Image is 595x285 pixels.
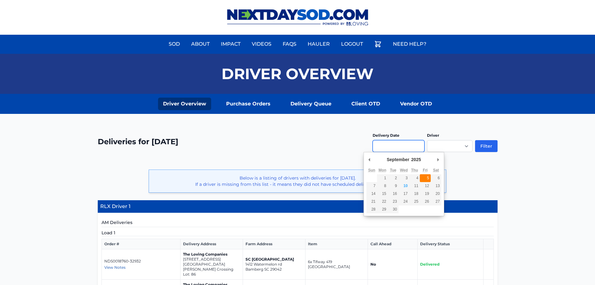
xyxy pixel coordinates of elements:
[366,198,377,206] button: 21
[431,198,441,206] button: 27
[245,257,303,262] p: SC [GEOGRAPHIC_DATA]
[431,182,441,190] button: 13
[221,98,275,110] a: Purchase Orders
[399,190,409,198] button: 17
[377,174,388,182] button: 1
[102,230,494,236] h5: Load 1
[420,190,430,198] button: 19
[305,249,368,280] td: 6x Tifway 419 [GEOGRAPHIC_DATA]
[420,182,430,190] button: 12
[98,137,178,147] h2: Deliveries for [DATE]
[183,257,240,262] p: [STREET_ADDRESS]
[427,133,439,138] label: Driver
[366,206,377,213] button: 28
[475,140,498,152] button: Filter
[388,198,399,206] button: 23
[420,262,439,267] span: Delivered
[368,239,418,249] th: Call Ahead
[388,182,399,190] button: 9
[366,155,373,164] button: Previous Month
[388,174,399,182] button: 2
[187,37,213,52] a: About
[154,175,441,187] p: Below is a listing of drivers with deliveries for [DATE]. If a driver is missing from this list -...
[373,133,399,138] label: Delivery Date
[181,239,243,249] th: Delivery Address
[423,168,428,172] abbr: Friday
[245,262,303,267] p: 1412 Watermelon rd
[370,262,376,267] strong: No
[399,198,409,206] button: 24
[390,168,396,172] abbr: Tuesday
[304,37,334,52] a: Hauler
[183,267,240,277] p: [PERSON_NAME] Crossing Lot: 86
[102,239,181,249] th: Order #
[366,182,377,190] button: 7
[409,198,420,206] button: 25
[217,37,244,52] a: Impact
[420,198,430,206] button: 26
[285,98,336,110] a: Delivery Queue
[411,168,418,172] abbr: Thursday
[377,198,388,206] button: 22
[399,182,409,190] button: 10
[183,252,240,257] p: The Loving Companies
[248,37,275,52] a: Videos
[377,206,388,213] button: 29
[409,182,420,190] button: 11
[409,190,420,198] button: 18
[433,168,439,172] abbr: Saturday
[279,37,300,52] a: FAQs
[368,168,375,172] abbr: Sunday
[395,98,437,110] a: Vendor OTD
[98,200,498,213] h4: RLX Driver 1
[183,262,240,267] p: [GEOGRAPHIC_DATA]
[243,239,305,249] th: Farm Address
[435,155,441,164] button: Next Month
[337,37,367,52] a: Logout
[388,190,399,198] button: 16
[409,174,420,182] button: 4
[388,206,399,213] button: 30
[104,265,126,270] span: View Notes
[417,239,483,249] th: Delivery Status
[366,190,377,198] button: 14
[389,37,430,52] a: Need Help?
[431,174,441,182] button: 6
[400,168,408,172] abbr: Wednesday
[305,239,368,249] th: Item
[386,155,410,164] div: September
[104,259,178,264] p: NDS0018760-32932
[377,190,388,198] button: 15
[379,168,386,172] abbr: Monday
[377,182,388,190] button: 8
[420,174,430,182] button: 5
[245,267,303,272] p: Bamberg SC 29042
[410,155,422,164] div: 2025
[346,98,385,110] a: Client OTD
[431,190,441,198] button: 20
[102,219,494,227] h5: AM Deliveries
[373,140,424,152] input: Use the arrow keys to pick a date
[399,174,409,182] button: 3
[221,66,374,81] h1: Driver Overview
[158,98,211,110] a: Driver Overview
[165,37,184,52] a: Sod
